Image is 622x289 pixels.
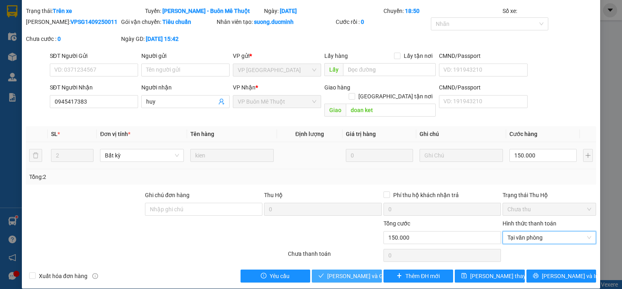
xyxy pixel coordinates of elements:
li: VP VP Buôn Mê Thuột [56,34,108,52]
b: Trên xe [53,8,72,14]
span: Đơn vị tính [100,131,130,137]
b: 0 [58,36,61,42]
label: Hình thức thanh toán [503,220,556,227]
span: Tổng cước [383,220,410,227]
span: VP Sài Gòn [238,64,316,76]
b: [DATE] [280,8,297,14]
span: printer [533,273,539,279]
span: VP Nhận [233,84,256,91]
span: Yêu cầu [270,272,290,280]
span: Tại văn phòng [507,232,591,244]
div: SĐT Người Nhận [50,83,138,92]
th: Ghi chú [416,126,506,142]
input: VD: Bàn, Ghế [190,149,274,162]
div: Gói vận chuyển: [121,17,215,26]
button: check[PERSON_NAME] và Giao hàng [312,270,382,283]
div: Nhân viên tạo: [217,17,334,26]
b: suong.ducminh [254,19,294,25]
span: Phí thu hộ khách nhận trả [390,191,462,200]
div: Tổng: 2 [29,172,241,181]
div: Ngày: [263,6,382,15]
span: plus [396,273,402,279]
span: Lấy tận nơi [400,51,436,60]
input: Dọc đường [346,104,436,117]
div: Tuyến: [144,6,263,15]
input: Dọc đường [343,63,436,76]
button: plus [583,149,593,162]
button: save[PERSON_NAME] thay đổi [455,270,525,283]
div: Trạng thái: [25,6,144,15]
b: 18:50 [405,8,420,14]
div: Chuyến: [383,6,502,15]
div: CMND/Passport [439,83,527,92]
b: [DATE] 15:42 [146,36,179,42]
span: exclamation-circle [261,273,266,279]
span: Lấy hàng [324,53,348,59]
span: [PERSON_NAME] thay đổi [470,272,535,280]
span: Thu Hộ [264,192,283,198]
li: VP VP [GEOGRAPHIC_DATA] [4,34,56,61]
span: Chưa thu [507,203,591,215]
button: exclamation-circleYêu cầu [241,270,311,283]
div: Chưa thanh toán [287,249,382,263]
label: Ghi chú đơn hàng [145,192,190,198]
span: user-add [218,98,225,105]
div: VP gửi [233,51,321,60]
span: Tên hàng [190,131,214,137]
span: environment [56,54,62,59]
span: Xuất hóa đơn hàng [36,272,91,280]
button: delete [29,149,42,162]
div: [PERSON_NAME]: [26,17,119,26]
span: save [461,273,467,279]
button: printer[PERSON_NAME] và In [526,270,596,283]
input: 0 [346,149,413,162]
span: info-circle [92,273,98,279]
span: SL [51,131,58,137]
div: Người gửi [141,51,230,60]
span: Giá trị hàng [346,131,376,137]
span: Giao hàng [324,84,350,91]
b: VPSG1409250011 [70,19,117,25]
div: Người nhận [141,83,230,92]
div: SĐT Người Gửi [50,51,138,60]
span: [GEOGRAPHIC_DATA] tận nơi [355,92,436,101]
input: Ghi Chú [420,149,503,162]
div: Chưa cước : [26,34,119,43]
button: plusThêm ĐH mới [383,270,454,283]
span: Giao [324,104,346,117]
b: [PERSON_NAME] - Buôn Mê Thuột [162,8,250,14]
span: Lấy [324,63,343,76]
input: Ghi chú đơn hàng [145,203,262,216]
span: Bất kỳ [105,149,179,161]
div: CMND/Passport [439,51,527,60]
b: Tiêu chuẩn [162,19,191,25]
span: Cước hàng [509,131,537,137]
span: [PERSON_NAME] và Giao hàng [327,272,405,280]
div: Ngày GD: [121,34,215,43]
div: Trạng thái Thu Hộ [503,191,596,200]
div: Cước rồi : [336,17,429,26]
span: Định lượng [295,131,324,137]
b: 0 [361,19,364,25]
li: [PERSON_NAME] [4,4,117,19]
span: VP Buôn Mê Thuột [238,96,316,108]
div: Số xe: [502,6,597,15]
span: check [318,273,324,279]
span: [PERSON_NAME] và In [542,272,599,280]
span: Thêm ĐH mới [405,272,440,280]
